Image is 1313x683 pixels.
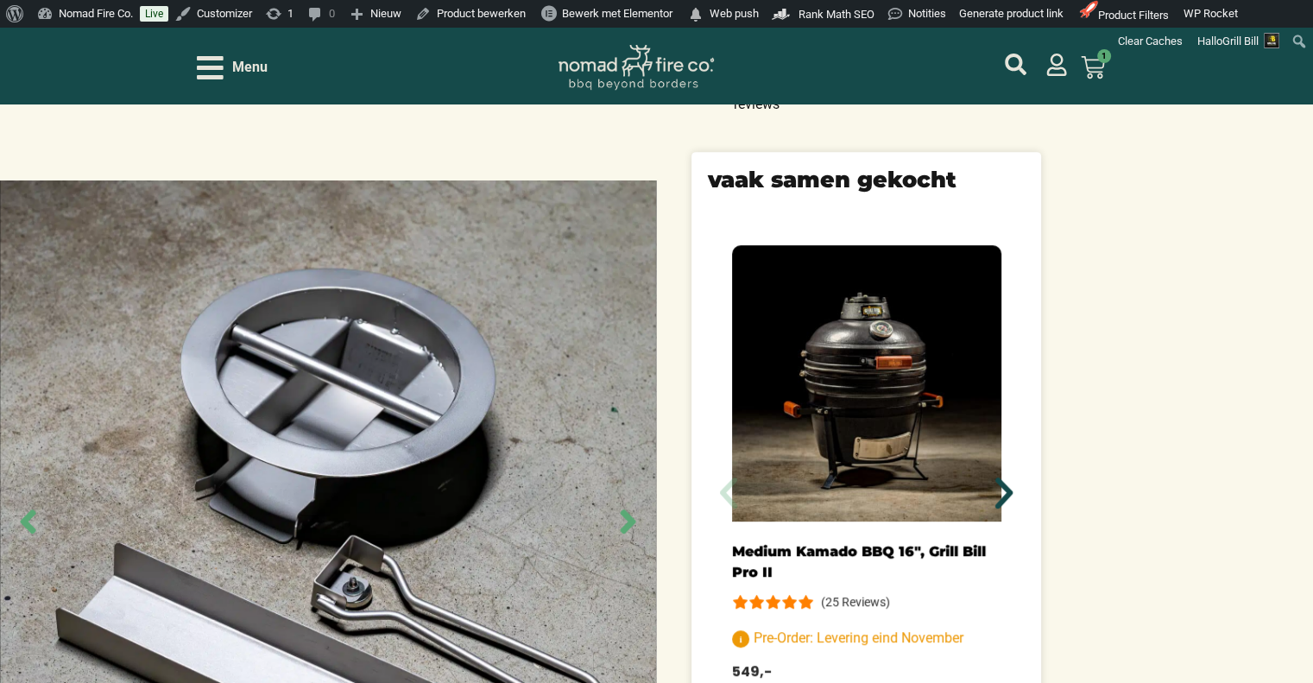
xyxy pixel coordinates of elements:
div: Volgende slide [983,472,1025,514]
span:  [687,3,704,27]
p: (25 Reviews) [821,594,890,608]
div: Clear Caches [1109,28,1191,55]
a: mijn account [1005,54,1026,75]
span: Next slide [609,503,647,541]
img: Avatar of Grill Bill [1264,33,1279,48]
div: Open/Close Menu [197,53,268,83]
div: Vorige slide [708,472,749,514]
a: 1 [1060,45,1126,90]
a: mijn account [1045,54,1068,76]
span: Grill Bill [1222,35,1259,47]
span: Previous slide [9,503,47,541]
span: Rank Math SEO [799,8,874,21]
a: Live [140,6,168,22]
span: Bewerk met Elementor [562,7,672,20]
a: Medium Kamado BBQ 16″, Grill Bill Pro II [732,543,986,580]
p: Pre-Order: Levering eind November [732,628,1001,648]
h2: vaak samen gekocht [708,168,1026,191]
span: 1 [1097,49,1111,63]
a: Hallo [1191,28,1286,55]
img: Nomad Logo [559,45,714,91]
img: medium kamado 16 inch - Grill Bill Pro 2 zijkant [732,245,1001,522]
span: Menu [232,57,268,78]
